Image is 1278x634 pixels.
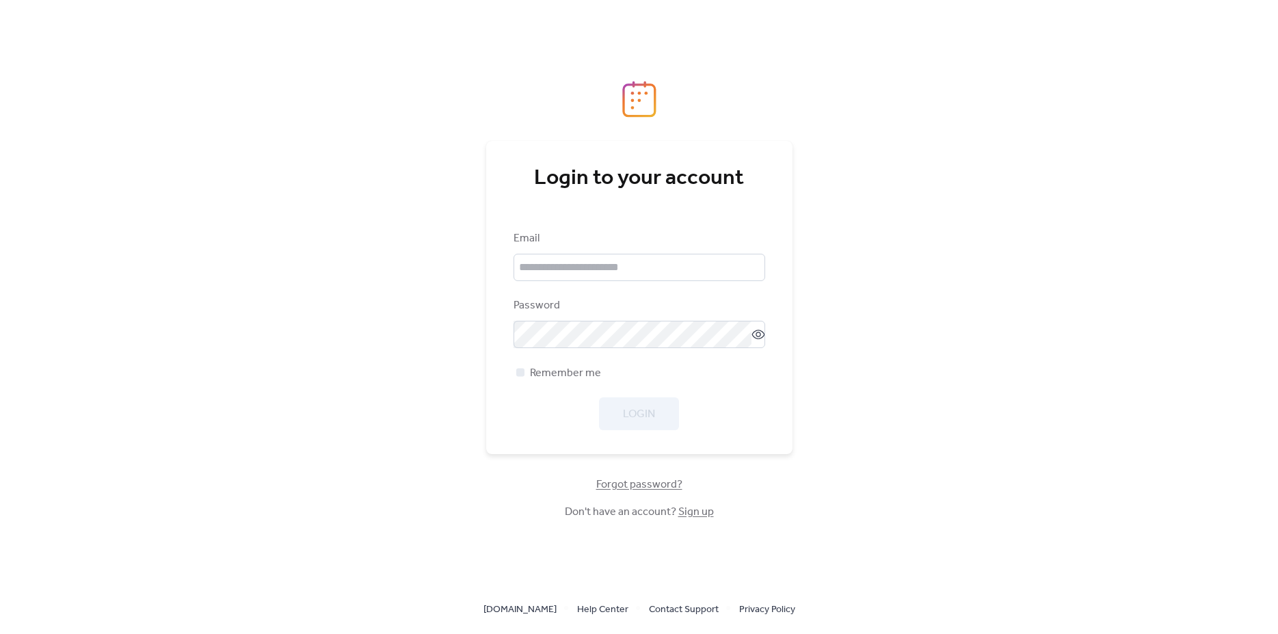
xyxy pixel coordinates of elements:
span: [DOMAIN_NAME] [483,602,557,618]
div: Password [514,298,762,314]
div: Login to your account [514,165,765,192]
a: Contact Support [649,600,719,618]
span: Forgot password? [596,477,682,493]
span: Don't have an account? [565,504,714,520]
a: Privacy Policy [739,600,795,618]
a: [DOMAIN_NAME] [483,600,557,618]
a: Forgot password? [596,481,682,488]
img: logo [622,81,656,118]
span: Remember me [530,365,601,382]
a: Sign up [678,501,714,523]
a: Help Center [577,600,628,618]
span: Privacy Policy [739,602,795,618]
div: Email [514,230,762,247]
span: Help Center [577,602,628,618]
span: Contact Support [649,602,719,618]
